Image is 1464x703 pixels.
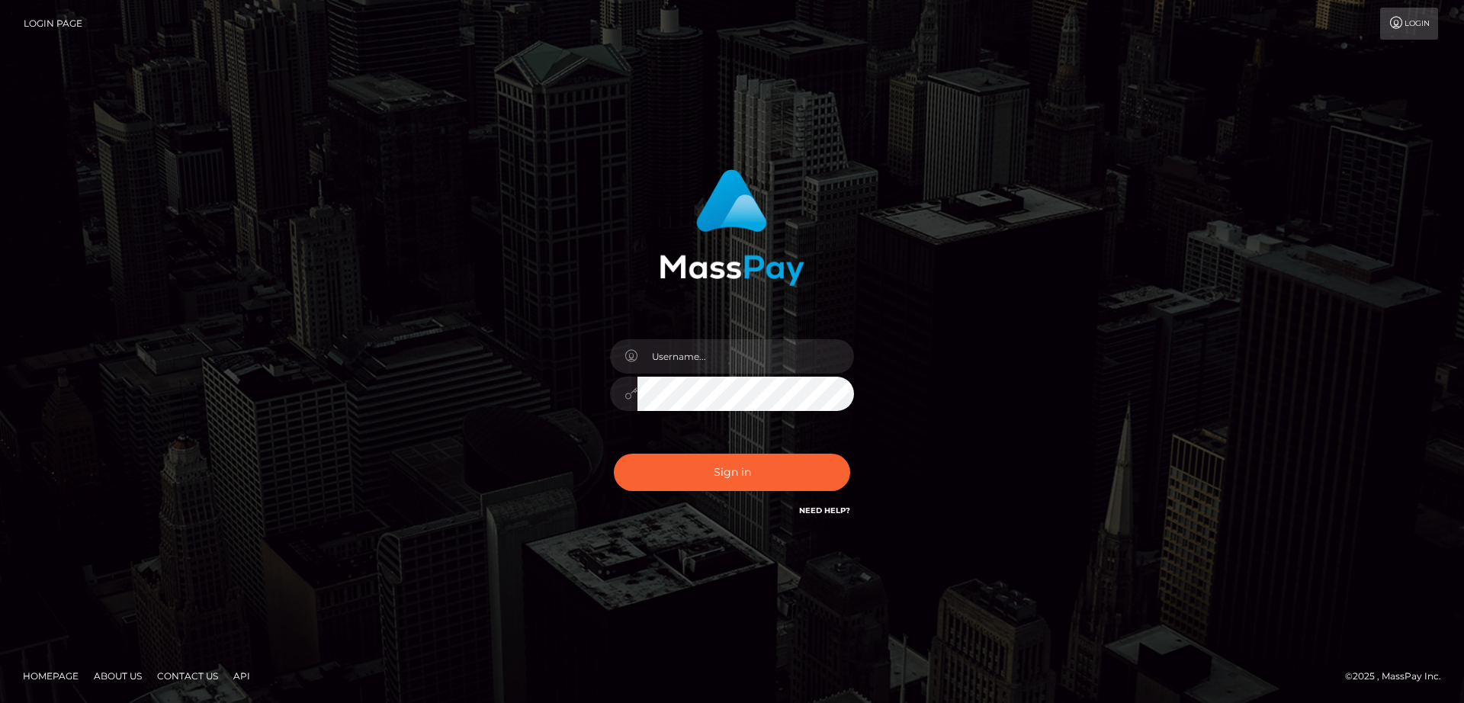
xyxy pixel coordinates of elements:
[24,8,82,40] a: Login Page
[227,664,256,688] a: API
[614,454,850,491] button: Sign in
[88,664,148,688] a: About Us
[17,664,85,688] a: Homepage
[660,169,804,286] img: MassPay Login
[1380,8,1438,40] a: Login
[799,506,850,515] a: Need Help?
[151,664,224,688] a: Contact Us
[637,339,854,374] input: Username...
[1345,668,1453,685] div: © 2025 , MassPay Inc.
